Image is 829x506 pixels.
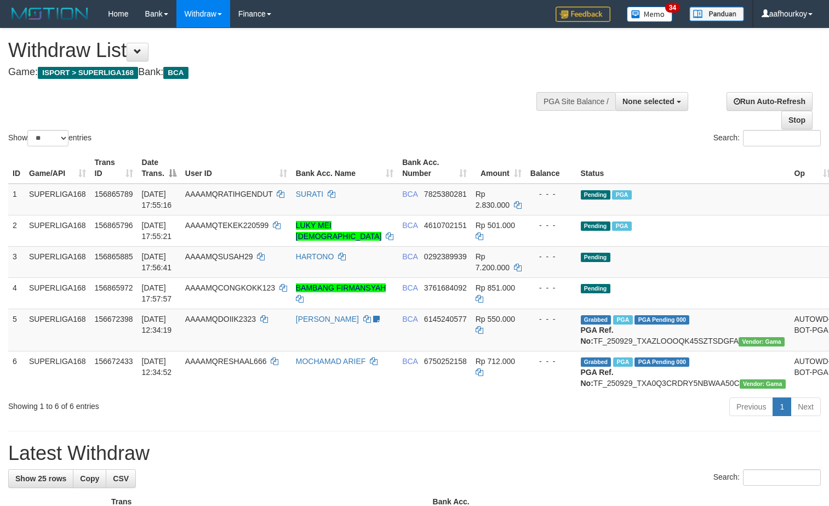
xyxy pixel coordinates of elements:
[476,190,510,209] span: Rp 2.830.000
[181,152,291,184] th: User ID: activate to sort column ascending
[398,152,471,184] th: Bank Acc. Number: activate to sort column ascending
[471,152,526,184] th: Amount: activate to sort column ascending
[530,356,572,367] div: - - -
[581,326,614,345] b: PGA Ref. No:
[402,357,418,366] span: BCA
[8,351,25,393] td: 6
[581,284,610,293] span: Pending
[8,469,73,488] a: Show 25 rows
[15,474,66,483] span: Show 25 rows
[727,92,813,111] a: Run Auto-Refresh
[185,357,267,366] span: AAAAMQRESHAAL666
[791,397,821,416] a: Next
[576,351,790,393] td: TF_250929_TXA0Q3CRDRY5NBWAA50C
[95,283,133,292] span: 156865972
[536,92,615,111] div: PGA Site Balance /
[73,469,106,488] a: Copy
[713,130,821,146] label: Search:
[476,283,515,292] span: Rp 851.000
[581,221,610,231] span: Pending
[8,277,25,309] td: 4
[296,315,359,323] a: [PERSON_NAME]
[634,357,689,367] span: PGA Pending
[556,7,610,22] img: Feedback.jpg
[25,152,90,184] th: Game/API: activate to sort column ascending
[424,283,467,292] span: Copy 3761684092 to clipboard
[25,277,90,309] td: SUPERLIGA168
[106,469,136,488] a: CSV
[291,152,398,184] th: Bank Acc. Name: activate to sort column ascending
[25,309,90,351] td: SUPERLIGA168
[402,190,418,198] span: BCA
[142,357,172,377] span: [DATE] 12:34:52
[95,315,133,323] span: 156672398
[773,397,791,416] a: 1
[8,246,25,277] td: 3
[689,7,744,21] img: panduan.png
[476,315,515,323] span: Rp 550.000
[530,282,572,293] div: - - -
[581,190,610,200] span: Pending
[8,5,92,22] img: MOTION_logo.png
[530,220,572,231] div: - - -
[530,314,572,325] div: - - -
[476,357,515,366] span: Rp 712.000
[142,252,172,272] span: [DATE] 17:56:41
[25,215,90,246] td: SUPERLIGA168
[402,283,418,292] span: BCA
[476,221,515,230] span: Rp 501.000
[576,152,790,184] th: Status
[296,190,323,198] a: SURATI
[8,309,25,351] td: 5
[185,283,275,292] span: AAAAMQCONGKOKK123
[581,357,611,367] span: Grabbed
[402,221,418,230] span: BCA
[142,221,172,241] span: [DATE] 17:55:21
[95,190,133,198] span: 156865789
[185,221,269,230] span: AAAAMQTEKEK220599
[424,190,467,198] span: Copy 7825380281 to clipboard
[8,184,25,215] td: 1
[743,130,821,146] input: Search:
[8,396,337,412] div: Showing 1 to 6 of 6 entries
[612,221,631,231] span: Marked by aafsoycanthlai
[25,351,90,393] td: SUPERLIGA168
[634,315,689,325] span: PGA Pending
[138,152,181,184] th: Date Trans.: activate to sort column descending
[185,252,253,261] span: AAAAMQSUSAH29
[781,111,813,129] a: Stop
[739,337,785,346] span: Vendor URL: https://trx31.1velocity.biz
[142,315,172,334] span: [DATE] 12:34:19
[296,221,382,241] a: LUKY MEI [DEMOGRAPHIC_DATA]
[163,67,188,79] span: BCA
[476,252,510,272] span: Rp 7.200.000
[90,152,138,184] th: Trans ID: activate to sort column ascending
[8,152,25,184] th: ID
[613,315,632,325] span: Marked by aafsoycanthlai
[296,252,334,261] a: HARTONO
[530,251,572,262] div: - - -
[613,357,632,367] span: Marked by aafsoycanthlai
[729,397,773,416] a: Previous
[8,130,92,146] label: Show entries
[615,92,688,111] button: None selected
[142,283,172,303] span: [DATE] 17:57:57
[622,97,674,106] span: None selected
[743,469,821,486] input: Search:
[576,309,790,351] td: TF_250929_TXAZLOOOQK45SZTSDGFA
[581,315,611,325] span: Grabbed
[402,252,418,261] span: BCA
[424,221,467,230] span: Copy 4610702151 to clipboard
[8,67,542,78] h4: Game: Bank:
[27,130,68,146] select: Showentries
[665,3,680,13] span: 34
[25,184,90,215] td: SUPERLIGA168
[526,152,576,184] th: Balance
[185,315,256,323] span: AAAAMQDOIIK2323
[296,357,366,366] a: MOCHAMAD ARIEF
[424,252,467,261] span: Copy 0292389939 to clipboard
[25,246,90,277] td: SUPERLIGA168
[95,221,133,230] span: 156865796
[38,67,138,79] span: ISPORT > SUPERLIGA168
[113,474,129,483] span: CSV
